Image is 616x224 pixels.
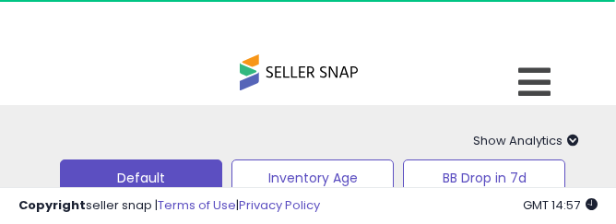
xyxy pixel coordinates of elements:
a: Terms of Use [158,196,236,214]
span: Show Analytics [473,132,579,149]
button: BB Drop in 7d [403,159,565,196]
button: Default [60,159,222,196]
a: Privacy Policy [239,196,320,214]
span: 2025-08-16 14:57 GMT [523,196,598,214]
div: seller snap | | [18,197,320,215]
button: Inventory Age [231,159,394,196]
strong: Copyright [18,196,86,214]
